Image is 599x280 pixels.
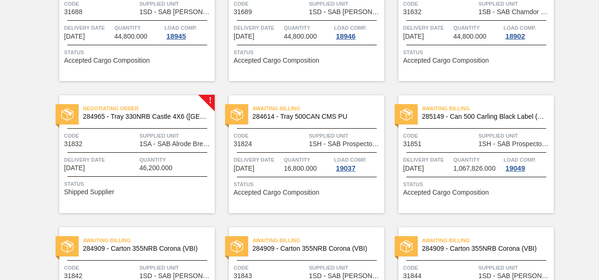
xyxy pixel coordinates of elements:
span: Accepted Cargo Composition [64,57,150,64]
span: Accepted Cargo Composition [234,189,319,196]
span: Status [403,48,551,57]
span: 31688 [64,8,82,16]
span: 284909 - Carton 355NRB Corona (VBI) [252,245,377,252]
span: Load Comp. [503,23,536,33]
span: 31824 [234,140,252,148]
span: 09/20/2025 [234,165,254,172]
span: 1SD - SAB Rosslyn Brewery [139,8,212,16]
span: Code [403,131,476,140]
span: 1,067,826.000 [453,165,496,172]
span: Delivery Date [234,155,282,165]
span: Awaiting Billing [422,104,554,113]
span: Accepted Cargo Composition [403,57,489,64]
a: statusAwaiting Billing285149 - Can 500 Carling Black Label (KO 2025)Code31851Supplied Unit1SH - S... [384,95,554,213]
span: Status [234,180,382,189]
a: Load Comp.19037 [334,155,382,172]
span: 1SH - SAB Prospecton Brewery [309,140,382,148]
span: 31689 [234,8,252,16]
span: Quantity [284,155,332,165]
span: Code [234,263,307,272]
span: 44,800.000 [284,33,317,40]
img: status [400,240,413,253]
span: 31851 [403,140,421,148]
span: Status [64,179,212,189]
div: 18945 [164,33,188,40]
span: Supplied Unit [309,131,382,140]
span: 09/20/2025 [403,165,424,172]
span: Supplied Unit [309,263,382,272]
span: 16,800.000 [284,165,317,172]
span: Supplied Unit [478,263,551,272]
img: status [61,108,73,121]
img: status [61,240,73,253]
span: Load Comp. [164,23,197,33]
span: Status [64,48,212,57]
img: status [231,108,243,121]
span: Quantity [114,23,162,33]
span: 285149 - Can 500 Carling Black Label (KO 2025) [422,113,546,120]
span: 09/19/2025 [64,165,85,172]
span: Code [403,263,476,272]
span: Quantity [139,155,212,165]
span: Delivery Date [403,23,451,33]
span: Code [64,131,137,140]
span: 284909 - Carton 355NRB Corona (VBI) [83,245,207,252]
span: Awaiting Billing [83,236,215,245]
span: 1SH - SAB Prospecton Brewery [478,140,551,148]
span: Shipped Supplier [64,189,114,196]
span: 31844 [403,272,421,280]
span: 31842 [64,272,82,280]
span: Supplied Unit [139,263,212,272]
div: 19049 [503,165,527,172]
span: 1SD - SAB Rosslyn Brewery [309,8,382,16]
span: Delivery Date [64,23,112,33]
span: Quantity [284,23,332,33]
span: 1SB - SAB Chamdor Brewery [478,8,551,16]
span: Code [234,131,307,140]
a: Load Comp.19049 [503,155,551,172]
span: Accepted Cargo Composition [234,57,319,64]
span: Code [64,263,137,272]
a: Load Comp.18946 [334,23,382,40]
span: 09/18/2025 [403,33,424,40]
span: Delivery Date [64,155,137,165]
span: 1SA - SAB Alrode Brewery [139,140,212,148]
span: 44,800.000 [114,33,147,40]
span: Quantity [453,23,502,33]
img: status [231,240,243,253]
span: Awaiting Billing [422,236,554,245]
a: !statusNegotiating Order284965 - Tray 330NRB Castle 4X6 ([GEOGRAPHIC_DATA])Code31832Supplied Unit... [45,95,215,213]
span: 09/12/2025 [64,33,85,40]
span: Delivery Date [403,155,451,165]
span: 31632 [403,8,421,16]
a: statusAwaiting Billing284614 - Tray 500CAN CMS PUCode31824Supplied Unit1SH - SAB Prospecton Brewe... [215,95,384,213]
span: Awaiting Billing [252,236,384,245]
span: 1SD - SAB Rosslyn Brewery [139,272,212,280]
span: 44,800.000 [453,33,486,40]
div: 18902 [503,33,527,40]
span: Status [403,180,551,189]
span: Quantity [453,155,502,165]
span: Status [234,48,382,57]
a: Load Comp.18902 [503,23,551,40]
img: status [400,108,413,121]
span: 46,200.000 [139,165,172,172]
span: Supplied Unit [478,131,551,140]
a: Load Comp.18945 [164,23,212,40]
span: Load Comp. [334,23,366,33]
span: Accepted Cargo Composition [403,189,489,196]
span: 284614 - Tray 500CAN CMS PU [252,113,377,120]
span: Awaiting Billing [252,104,384,113]
div: 18946 [334,33,357,40]
span: Supplied Unit [139,131,212,140]
span: 1SD - SAB Rosslyn Brewery [478,272,551,280]
span: 09/12/2025 [234,33,254,40]
span: Delivery Date [234,23,282,33]
span: Load Comp. [334,155,366,165]
span: 284909 - Carton 355NRB Corona (VBI) [422,245,546,252]
div: 19037 [334,165,357,172]
span: 284965 - Tray 330NRB Castle 4X6 (Hogwarts) [83,113,207,120]
span: Load Comp. [503,155,536,165]
span: 31843 [234,272,252,280]
span: 31832 [64,140,82,148]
